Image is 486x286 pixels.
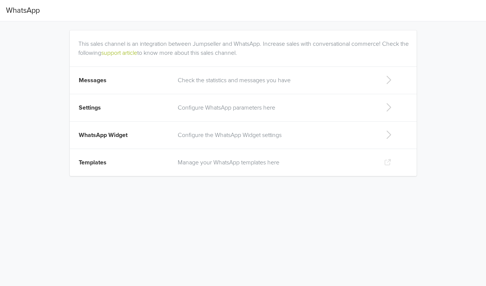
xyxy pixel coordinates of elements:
span: WhatsApp [6,3,40,18]
p: Configure WhatsApp parameters here [178,103,372,112]
p: Check the statistics and messages you have [178,76,372,85]
p: Configure the WhatsApp Widget settings [178,131,372,140]
span: Templates [79,159,106,166]
a: to know more about this sales channel. [137,49,237,57]
span: Messages [79,77,106,84]
p: Manage your WhatsApp templates here [178,158,372,167]
div: This sales channel is an integration between Jumpseller and WhatsApp. Increase sales with convers... [78,30,411,57]
a: support article [101,49,137,57]
span: WhatsApp Widget [79,131,127,139]
span: Settings [79,104,101,111]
